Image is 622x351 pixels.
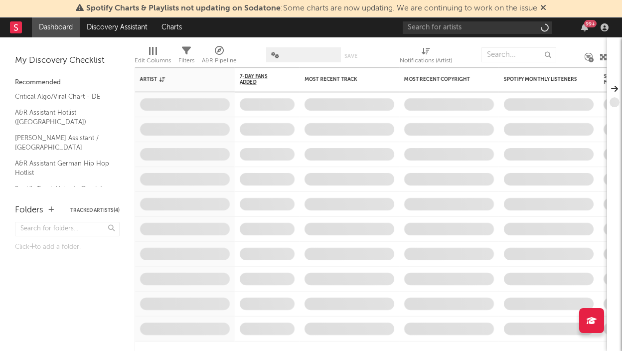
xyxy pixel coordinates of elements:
a: Spotify Track Velocity Chart / DE [15,183,110,204]
div: Edit Columns [135,55,171,67]
a: Discovery Assistant [80,17,155,37]
a: Critical Algo/Viral Chart - DE [15,91,110,102]
div: Spotify Monthly Listeners [504,76,579,82]
div: My Discovery Checklist [15,55,120,67]
input: Search for folders... [15,222,120,236]
input: Search... [481,47,556,62]
button: Save [344,53,357,59]
button: 99+ [581,23,588,31]
span: 7-Day Fans Added [240,73,280,85]
div: 99 + [584,20,597,27]
div: Most Recent Track [305,76,379,82]
div: Filters [178,42,194,71]
div: A&R Pipeline [202,42,237,71]
span: Spotify Charts & Playlists not updating on Sodatone [86,4,281,12]
span: Dismiss [540,4,546,12]
a: Charts [155,17,189,37]
div: A&R Pipeline [202,55,237,67]
div: Artist [140,76,215,82]
a: [PERSON_NAME] Assistant / [GEOGRAPHIC_DATA] [15,133,110,153]
div: Edit Columns [135,42,171,71]
div: Most Recent Copyright [404,76,479,82]
div: Notifications (Artist) [400,42,452,71]
button: Tracked Artists(4) [70,208,120,213]
div: Notifications (Artist) [400,55,452,67]
div: Folders [15,204,43,216]
div: Filters [178,55,194,67]
div: Click to add a folder. [15,241,120,253]
a: A&R Assistant German Hip Hop Hotlist [15,158,110,178]
input: Search for artists [403,21,552,34]
a: Dashboard [32,17,80,37]
div: Recommended [15,77,120,89]
a: A&R Assistant Hotlist ([GEOGRAPHIC_DATA]) [15,107,110,128]
span: : Some charts are now updating. We are continuing to work on the issue [86,4,537,12]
